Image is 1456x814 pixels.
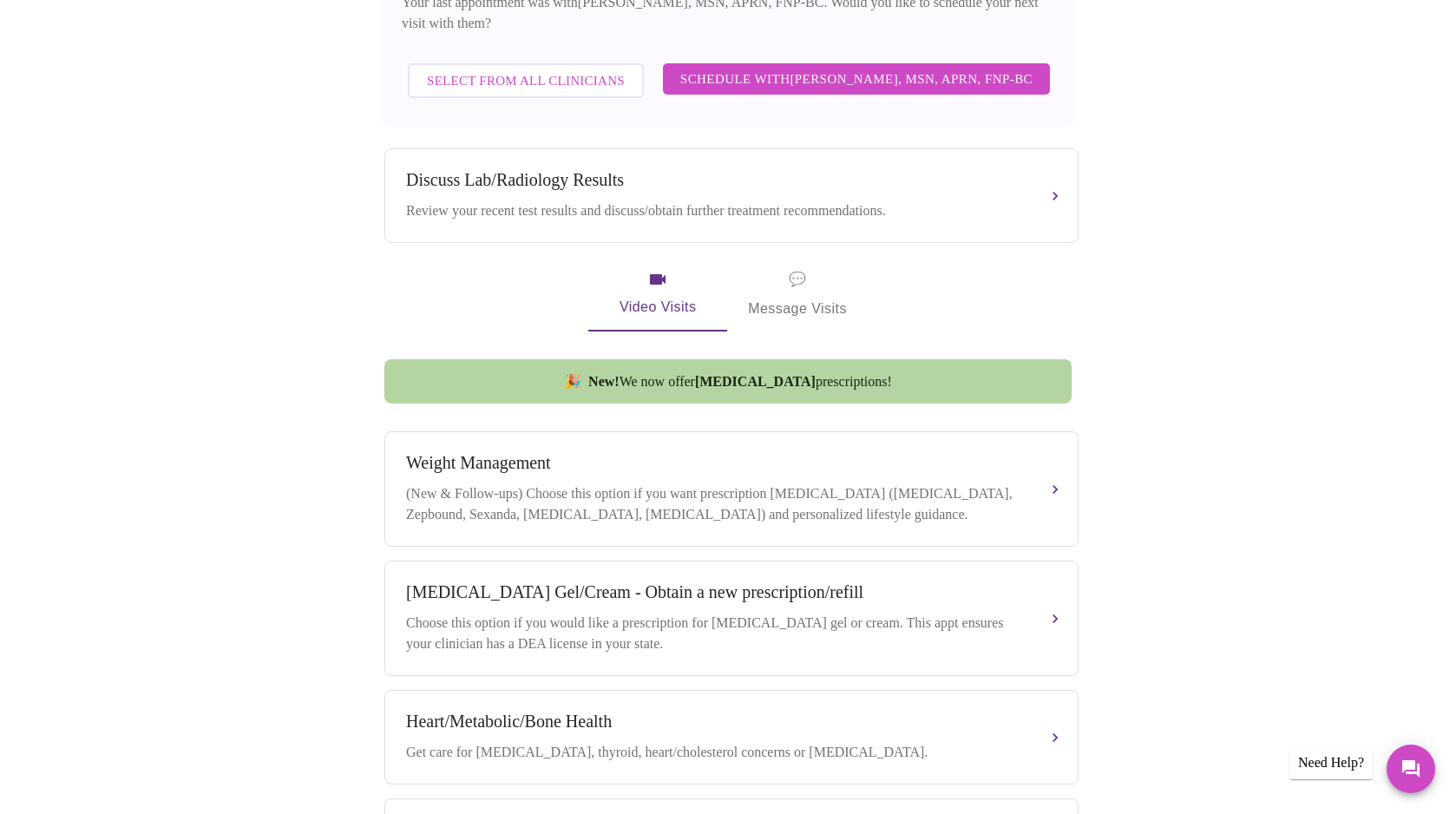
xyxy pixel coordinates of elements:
[384,148,1079,243] button: Discuss Lab/Radiology ResultsReview your recent test results and discuss/obtain further treatment...
[384,561,1079,676] button: [MEDICAL_DATA] Gel/Cream - Obtain a new prescription/refillChoose this option if you would like a...
[695,374,816,389] strong: [MEDICAL_DATA]
[748,267,847,321] span: Message Visits
[406,170,1022,190] div: Discuss Lab/Radiology Results
[789,267,806,292] span: message
[588,374,892,390] span: We now offer prescriptions!
[406,613,1022,654] div: Choose this option if you would like a prescription for [MEDICAL_DATA] gel or cream. This appt en...
[408,63,644,98] button: Select from All Clinicians
[384,431,1079,547] button: Weight Management(New & Follow-ups) Choose this option if you want prescription [MEDICAL_DATA] ([...
[406,582,1022,602] div: [MEDICAL_DATA] Gel/Cream - Obtain a new prescription/refill
[1387,745,1435,793] button: Messages
[609,269,706,319] span: Video Visits
[680,68,1033,90] span: Schedule with [PERSON_NAME], MSN, APRN, FNP-BC
[564,373,581,390] span: new
[406,483,1022,525] div: (New & Follow-ups) Choose this option if you want prescription [MEDICAL_DATA] ([MEDICAL_DATA], Ze...
[406,742,1022,763] div: Get care for [MEDICAL_DATA], thyroid, heart/cholesterol concerns or [MEDICAL_DATA].
[1289,746,1373,779] div: Need Help?
[588,374,620,389] strong: New!
[406,200,1022,221] div: Review your recent test results and discuss/obtain further treatment recommendations.
[406,712,1022,732] div: Heart/Metabolic/Bone Health
[384,690,1079,784] button: Heart/Metabolic/Bone HealthGet care for [MEDICAL_DATA], thyroid, heart/cholesterol concerns or [M...
[406,453,1022,473] div: Weight Management
[427,69,625,92] span: Select from All Clinicians
[663,63,1050,95] button: Schedule with[PERSON_NAME], MSN, APRN, FNP-BC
